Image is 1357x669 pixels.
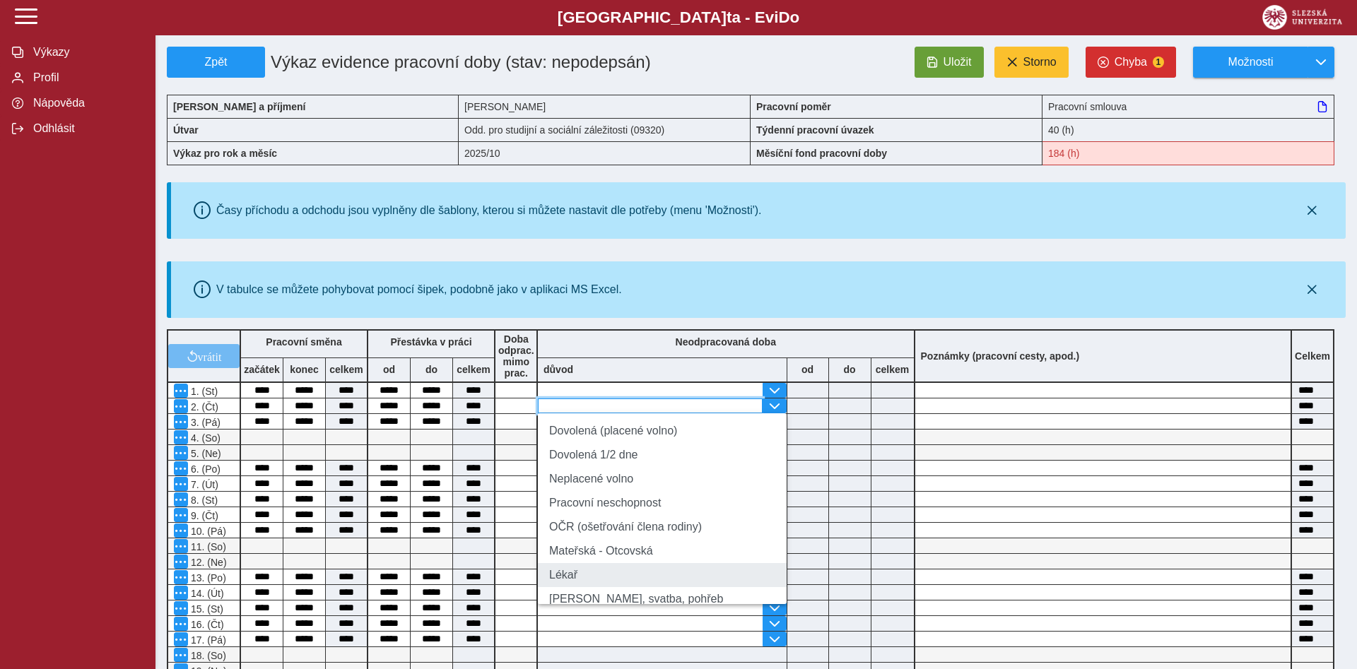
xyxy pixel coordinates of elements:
[265,47,658,78] h1: Výkaz evidence pracovní doby (stav: nepodepsán)
[266,336,341,348] b: Pracovní směna
[459,118,751,141] div: Odd. pro studijní a sociální záležitosti (09320)
[174,399,188,413] button: Menu
[411,364,452,375] b: do
[453,364,494,375] b: celkem
[188,557,227,568] span: 12. (Ne)
[198,350,222,362] span: vrátit
[188,650,226,661] span: 18. (So)
[188,432,221,444] span: 4. (So)
[173,124,199,136] b: Útvar
[756,148,887,159] b: Měsíční fond pracovní doby
[1262,5,1342,30] img: logo_web_su.png
[1115,56,1147,69] span: Chyba
[188,572,226,584] span: 13. (Po)
[459,141,751,165] div: 2025/10
[174,632,188,646] button: Menu
[390,336,471,348] b: Přestávka v práci
[174,415,188,429] button: Menu
[915,47,984,78] button: Uložit
[174,384,188,398] button: Menu
[174,430,188,444] button: Menu
[174,648,188,662] button: Menu
[871,364,914,375] b: celkem
[188,588,224,599] span: 14. (Út)
[174,570,188,584] button: Menu
[459,95,751,118] div: [PERSON_NAME]
[915,350,1086,362] b: Poznámky (pracovní cesty, apod.)
[727,8,732,26] span: t
[1205,56,1296,69] span: Možnosti
[676,336,776,348] b: Neodpracovaná doba
[498,333,534,379] b: Doba odprac. mimo prac.
[174,523,188,538] button: Menu
[29,71,143,84] span: Profil
[538,443,787,467] li: Dovolená 1/2 dne
[994,47,1069,78] button: Storno
[778,8,789,26] span: D
[544,364,573,375] b: důvod
[790,8,800,26] span: o
[29,122,143,135] span: Odhlásit
[174,601,188,615] button: Menu
[188,479,218,490] span: 7. (Út)
[188,510,218,521] span: 9. (Čt)
[538,515,787,539] li: OČR (ošetřování člena rodiny)
[188,603,223,615] span: 15. (St)
[538,467,787,491] li: Neplacené volno
[538,491,787,515] li: Pracovní neschopnost
[241,364,283,375] b: začátek
[188,634,226,646] span: 17. (Pá)
[188,386,218,397] span: 1. (St)
[1295,350,1330,362] b: Celkem
[167,47,265,78] button: Zpět
[174,617,188,631] button: Menu
[1153,57,1164,68] span: 1
[829,364,871,375] b: do
[216,283,622,296] div: V tabulce se můžete pohybovat pomocí šipek, podobně jako v aplikaci MS Excel.
[188,495,218,506] span: 8. (St)
[1086,47,1176,78] button: Chyba1
[188,448,221,459] span: 5. (Ne)
[29,46,143,59] span: Výkazy
[787,364,828,375] b: od
[756,124,874,136] b: Týdenní pracovní úvazek
[174,539,188,553] button: Menu
[42,8,1315,27] b: [GEOGRAPHIC_DATA] a - Evi
[188,463,221,475] span: 6. (Po)
[216,204,762,217] div: Časy příchodu a odchodu jsou vyplněny dle šablony, kterou si můžete nastavit dle potřeby (menu 'M...
[538,539,787,563] li: Mateřská - Otcovská
[188,619,224,630] span: 16. (Čt)
[283,364,325,375] b: konec
[1193,47,1308,78] button: Možnosti
[188,417,221,428] span: 3. (Pá)
[173,148,277,159] b: Výkaz pro rok a měsíc
[173,101,305,112] b: [PERSON_NAME] a příjmení
[188,541,226,552] span: 11. (So)
[188,401,218,413] span: 2. (Čt)
[174,477,188,491] button: Menu
[174,555,188,569] button: Menu
[174,446,188,460] button: Menu
[538,563,787,587] li: Lékař
[174,492,188,507] button: Menu
[168,344,240,368] button: vrátit
[174,508,188,522] button: Menu
[1042,95,1334,118] div: Pracovní smlouva
[1042,118,1334,141] div: 40 (h)
[174,461,188,475] button: Menu
[538,419,787,443] li: Dovolená (placené volno)
[368,364,410,375] b: od
[29,97,143,109] span: Nápověda
[174,586,188,600] button: Menu
[188,526,226,537] span: 10. (Pá)
[173,56,259,69] span: Zpět
[1023,56,1057,69] span: Storno
[538,587,787,611] li: [PERSON_NAME], svatba, pohřeb
[944,56,972,69] span: Uložit
[326,364,367,375] b: celkem
[756,101,831,112] b: Pracovní poměr
[1042,141,1334,165] div: Fond pracovní doby (184 h) a součet hodin (184:35 h) se neshodují!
